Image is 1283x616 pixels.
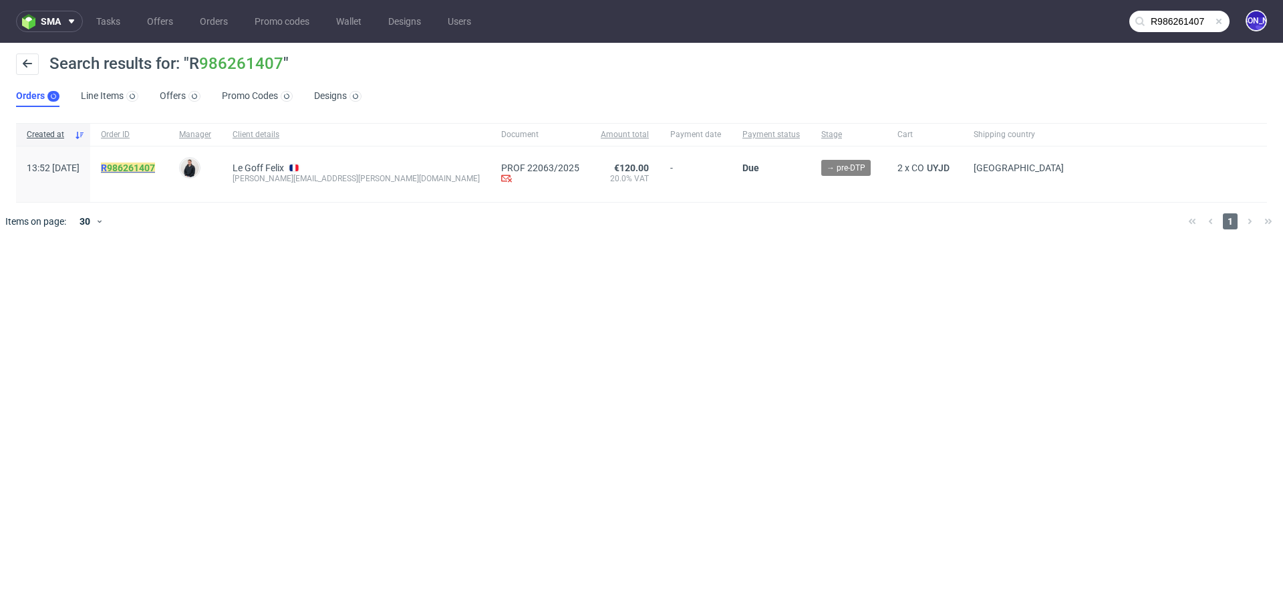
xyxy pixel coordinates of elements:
div: 30 [72,212,96,231]
img: Adrian Margula [180,159,199,177]
a: 986261407 [107,163,155,173]
span: Manager [179,129,211,140]
a: Designs [314,86,362,107]
span: 1 [1223,213,1238,229]
figcaption: [PERSON_NAME] [1247,11,1266,30]
span: → pre-DTP [827,162,865,174]
span: CO [911,163,924,173]
a: 986261407 [199,54,283,73]
a: PROF 22063/2025 [501,163,579,173]
a: UYJD [924,163,952,173]
a: Offers [139,11,181,32]
span: [GEOGRAPHIC_DATA] [974,163,1064,173]
div: x [897,163,952,173]
span: Created at [27,129,69,140]
a: Orders [16,86,59,107]
div: [PERSON_NAME][EMAIL_ADDRESS][PERSON_NAME][DOMAIN_NAME] [233,173,480,184]
a: Promo Codes [222,86,293,107]
span: 20.0% VAT [601,173,649,184]
span: Items on page: [5,215,66,228]
a: Offers [160,86,200,107]
a: Designs [380,11,429,32]
a: R986261407 [101,163,158,173]
span: Payment date [670,129,721,140]
a: Users [440,11,479,32]
span: Payment status [742,129,800,140]
span: 13:52 [DATE] [27,163,80,173]
span: Document [501,129,579,140]
a: Wallet [328,11,370,32]
span: Stage [821,129,876,140]
span: sma [41,17,61,26]
a: Line Items [81,86,138,107]
span: €120.00 [614,163,649,173]
mark: R [101,163,155,173]
a: Le Goff Felix [233,163,284,173]
span: Cart [897,129,952,140]
a: Orders [192,11,236,32]
span: Order ID [101,129,158,140]
span: Shipping country [974,129,1064,140]
span: Amount total [601,129,649,140]
a: Promo codes [247,11,317,32]
span: - [670,163,721,186]
span: Client details [233,129,480,140]
span: Due [742,163,759,173]
button: sma [16,11,83,32]
a: Tasks [88,11,128,32]
img: logo [22,14,41,29]
span: Search results for: "R " [49,54,289,73]
span: 2 [897,163,903,173]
